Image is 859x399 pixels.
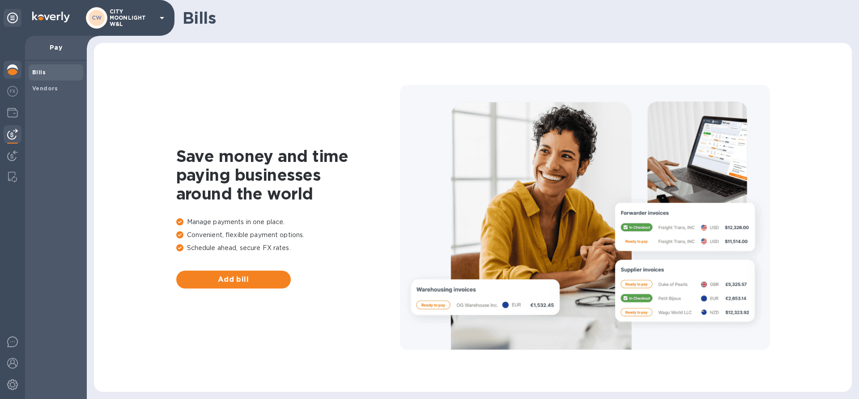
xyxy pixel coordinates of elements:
button: Add bill [176,271,291,289]
span: Add bill [183,274,284,285]
p: CITY MOONLIGHT W&L [110,8,154,27]
p: Pay [32,43,80,52]
img: Logo [32,12,70,22]
img: Foreign exchange [7,86,18,97]
h1: Bills [183,8,845,27]
p: Convenient, flexible payment options. [176,230,400,240]
h1: Save money and time paying businesses around the world [176,147,400,203]
img: Wallets [7,107,18,118]
div: Unpin categories [4,9,21,27]
b: Vendors [32,85,58,92]
b: Bills [32,69,46,76]
p: Manage payments in one place. [176,217,400,227]
p: Schedule ahead, secure FX rates. [176,243,400,253]
b: CW [92,14,102,21]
